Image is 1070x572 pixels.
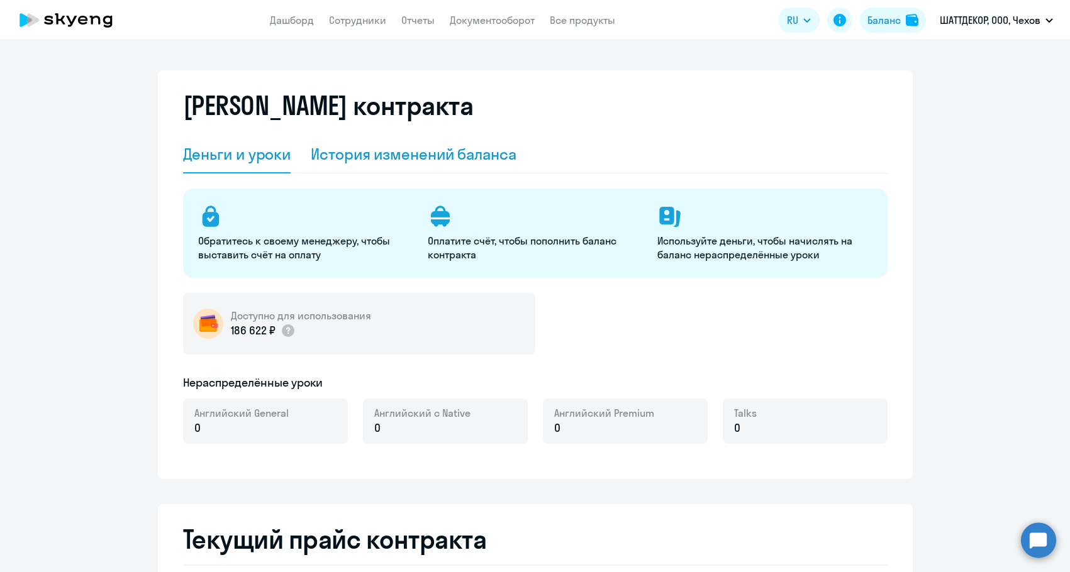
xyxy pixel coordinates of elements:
div: История изменений баланса [311,144,516,164]
span: Talks [734,406,757,420]
a: Отчеты [401,14,435,26]
h5: Доступно для использования [231,309,371,322]
p: ШАТТДЕКОР, ООО, Чехов [940,13,1040,28]
div: Баланс [867,13,901,28]
span: RU [787,13,798,28]
span: 0 [554,420,560,436]
a: Документооборот [450,14,535,26]
span: 0 [194,420,201,436]
span: Английский с Native [374,406,471,420]
span: Английский General [194,406,289,420]
p: Используйте деньги, чтобы начислять на баланс нераспределённые уроки [657,234,872,261]
a: Все продукты [550,14,615,26]
a: Сотрудники [329,14,386,26]
p: Оплатите счёт, чтобы пополнить баланс контракта [428,234,642,261]
a: Дашборд [270,14,314,26]
span: 0 [374,420,381,436]
button: ШАТТДЕКОР, ООО, Чехов [933,5,1059,35]
p: Обратитесь к своему менеджеру, чтобы выставить счёт на оплату [198,234,413,261]
p: 186 622 ₽ [231,322,296,339]
div: Деньги и уроки [183,144,291,164]
h2: [PERSON_NAME] контракта [183,91,474,121]
button: Балансbalance [860,8,926,33]
h2: Текущий прайс контракта [183,524,888,554]
img: balance [906,14,918,26]
span: 0 [734,420,740,436]
button: RU [778,8,820,33]
h5: Нераспределённые уроки [183,375,323,391]
img: wallet-circle.png [193,309,223,339]
span: Английский Premium [554,406,654,420]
